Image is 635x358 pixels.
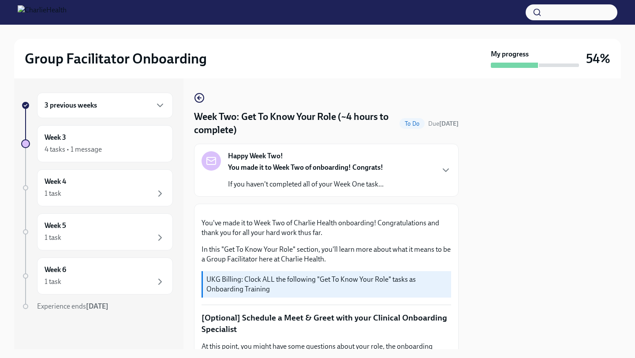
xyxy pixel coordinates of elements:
[228,151,283,161] strong: Happy Week Two!
[202,312,451,335] p: [Optional] Schedule a Meet & Greet with your Clinical Onboarding Specialist
[491,49,529,59] strong: My progress
[45,265,66,275] h6: Week 6
[228,179,384,189] p: If you haven't completed all of your Week One task...
[202,218,451,238] p: You've made it to Week Two of Charlie Health onboarding! Congratulations and thank you for all yo...
[206,275,448,294] p: UKG Billing: Clock ALL the following "Get To Know Your Role" tasks as Onboarding Training
[21,125,173,162] a: Week 34 tasks • 1 message
[439,120,459,127] strong: [DATE]
[586,51,610,67] h3: 54%
[45,277,61,287] div: 1 task
[45,133,66,142] h6: Week 3
[45,189,61,198] div: 1 task
[400,120,425,127] span: To Do
[45,233,61,242] div: 1 task
[21,213,173,250] a: Week 51 task
[25,50,207,67] h2: Group Facilitator Onboarding
[37,302,108,310] span: Experience ends
[202,245,451,264] p: In this "Get To Know Your Role" section, you'll learn more about what it means to be a Group Faci...
[45,221,66,231] h6: Week 5
[37,93,173,118] div: 3 previous weeks
[18,5,67,19] img: CharlieHealth
[21,169,173,206] a: Week 41 task
[86,302,108,310] strong: [DATE]
[21,257,173,295] a: Week 61 task
[45,177,66,186] h6: Week 4
[428,119,459,128] span: August 18th, 2025 10:00
[45,145,102,154] div: 4 tasks • 1 message
[194,110,396,137] h4: Week Two: Get To Know Your Role (~4 hours to complete)
[428,120,459,127] span: Due
[45,101,97,110] h6: 3 previous weeks
[228,163,383,172] strong: You made it to Week Two of onboarding! Congrats!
